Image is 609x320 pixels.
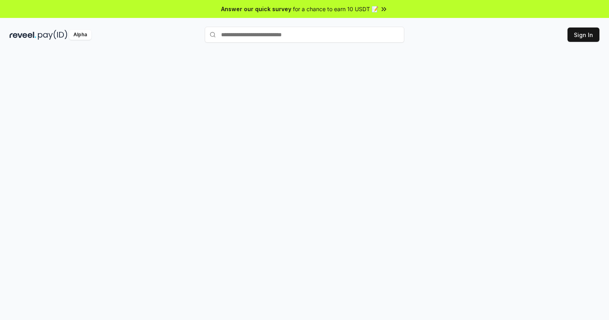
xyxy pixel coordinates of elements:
img: reveel_dark [10,30,36,40]
img: pay_id [38,30,67,40]
div: Alpha [69,30,91,40]
span: Answer our quick survey [221,5,291,13]
button: Sign In [567,27,599,42]
span: for a chance to earn 10 USDT 📝 [293,5,378,13]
